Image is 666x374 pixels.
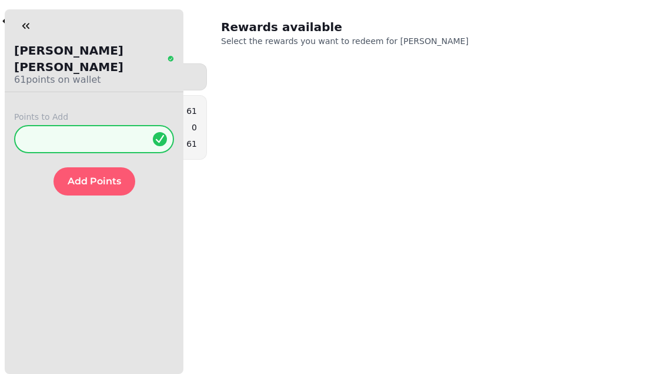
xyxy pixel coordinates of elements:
[192,122,197,133] p: 0
[14,111,174,123] label: Points to Add
[14,73,174,87] p: 61 points on wallet
[53,167,135,196] button: Add Points
[14,42,165,75] p: [PERSON_NAME] [PERSON_NAME]
[400,36,468,46] span: [PERSON_NAME]
[186,105,197,117] p: 61
[221,19,447,35] h2: Rewards available
[68,177,121,186] span: Add Points
[221,35,522,47] p: Select the rewards you want to redeem for
[186,138,197,150] p: 61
